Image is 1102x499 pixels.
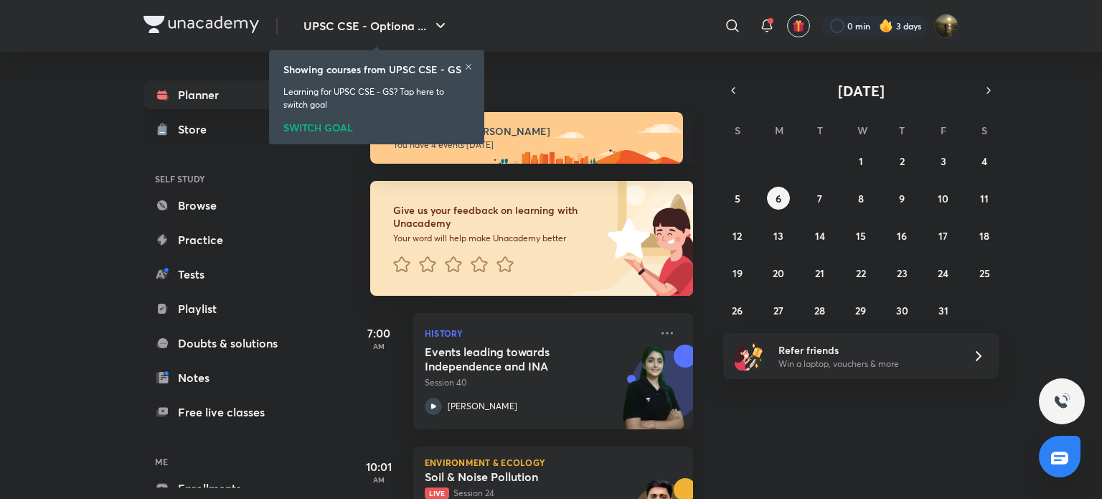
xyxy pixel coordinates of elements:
[849,149,872,172] button: October 1, 2025
[809,224,832,247] button: October 14, 2025
[767,261,790,284] button: October 20, 2025
[900,154,905,168] abbr: October 2, 2025
[938,304,948,317] abbr: October 31, 2025
[143,16,259,37] a: Company Logo
[849,299,872,322] button: October 29, 2025
[890,149,913,172] button: October 2, 2025
[425,458,682,467] p: Environment & Ecology
[350,458,408,475] h5: 10:01
[143,225,310,254] a: Practice
[370,80,707,98] h4: [DATE]
[897,229,907,243] abbr: October 16, 2025
[815,229,825,243] abbr: October 14, 2025
[743,80,979,101] button: [DATE]
[938,229,948,243] abbr: October 17, 2025
[890,187,913,210] button: October 9, 2025
[809,299,832,322] button: October 28, 2025
[890,261,913,284] button: October 23, 2025
[1053,393,1070,410] img: ttu
[849,261,872,284] button: October 22, 2025
[979,229,989,243] abbr: October 18, 2025
[726,299,749,322] button: October 26, 2025
[393,139,670,151] p: You have 4 events [DATE]
[767,187,790,210] button: October 6, 2025
[143,191,310,220] a: Browse
[838,81,885,101] span: [DATE]
[809,261,832,284] button: October 21, 2025
[814,304,825,317] abbr: October 28, 2025
[726,187,749,210] button: October 5, 2025
[732,304,743,317] abbr: October 26, 2025
[859,154,863,168] abbr: October 1, 2025
[143,115,310,144] a: Store
[981,154,987,168] abbr: October 4, 2025
[817,123,823,137] abbr: Tuesday
[767,224,790,247] button: October 13, 2025
[890,224,913,247] button: October 16, 2025
[143,167,310,191] h6: SELF STUDY
[393,233,603,244] p: Your word will help make Unacademy better
[143,16,259,33] img: Company Logo
[973,187,996,210] button: October 11, 2025
[143,363,310,392] a: Notes
[857,123,867,137] abbr: Wednesday
[614,345,693,444] img: unacademy
[735,123,740,137] abbr: Sunday
[283,117,470,133] div: SWITCH GOAL
[932,299,955,322] button: October 31, 2025
[143,80,310,109] a: Planner
[858,192,864,205] abbr: October 8, 2025
[178,121,215,138] div: Store
[726,224,749,247] button: October 12, 2025
[775,123,783,137] abbr: Monday
[393,204,603,230] h6: Give us your feedback on learning with Unacademy
[979,266,990,280] abbr: October 25, 2025
[559,181,693,296] img: feedback_image
[941,154,946,168] abbr: October 3, 2025
[726,261,749,284] button: October 19, 2025
[856,266,866,280] abbr: October 22, 2025
[735,342,763,370] img: referral
[899,192,905,205] abbr: October 9, 2025
[896,304,908,317] abbr: October 30, 2025
[143,260,310,289] a: Tests
[350,342,408,350] p: AM
[767,299,790,322] button: October 27, 2025
[295,11,458,40] button: UPSC CSE - Optiona ...
[855,304,866,317] abbr: October 29, 2025
[809,187,832,210] button: October 7, 2025
[934,14,959,38] img: Omkar Gote
[778,342,955,358] h6: Refer friends
[938,192,948,205] abbr: October 10, 2025
[425,488,449,499] span: Live
[773,229,783,243] abbr: October 13, 2025
[973,149,996,172] button: October 4, 2025
[897,266,908,280] abbr: October 23, 2025
[879,19,893,33] img: streak
[350,475,408,484] p: AM
[817,192,822,205] abbr: October 7, 2025
[973,261,996,284] button: October 25, 2025
[981,123,987,137] abbr: Saturday
[899,123,905,137] abbr: Thursday
[849,224,872,247] button: October 15, 2025
[283,62,461,77] h6: Showing courses from UPSC CSE - GS
[733,229,742,243] abbr: October 12, 2025
[448,400,517,413] p: [PERSON_NAME]
[735,192,740,205] abbr: October 5, 2025
[973,224,996,247] button: October 18, 2025
[932,261,955,284] button: October 24, 2025
[143,449,310,474] h6: ME
[932,149,955,172] button: October 3, 2025
[856,229,866,243] abbr: October 15, 2025
[787,14,810,37] button: avatar
[143,329,310,358] a: Doubts & solutions
[773,266,784,280] abbr: October 20, 2025
[143,294,310,323] a: Playlist
[425,376,650,389] p: Session 40
[425,470,603,484] h5: Soil & Noise Pollution
[776,192,781,205] abbr: October 6, 2025
[932,224,955,247] button: October 17, 2025
[778,358,955,370] p: Win a laptop, vouchers & more
[283,85,470,111] p: Learning for UPSC CSE - GS? Tap here to switch goal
